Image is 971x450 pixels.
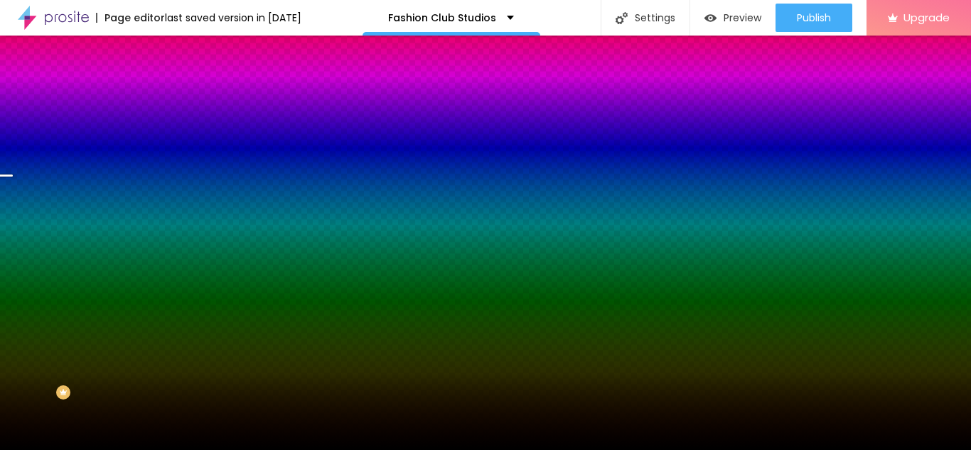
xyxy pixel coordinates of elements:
img: view-1.svg [704,12,717,24]
button: Preview [690,4,776,32]
span: Publish [797,12,831,23]
img: Icone [616,12,628,24]
span: Upgrade [903,11,950,23]
button: Publish [776,4,852,32]
div: Page editor [96,13,165,23]
p: Fashion Club Studios [388,13,496,23]
span: Preview [724,12,761,23]
div: last saved version in [DATE] [165,13,301,23]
